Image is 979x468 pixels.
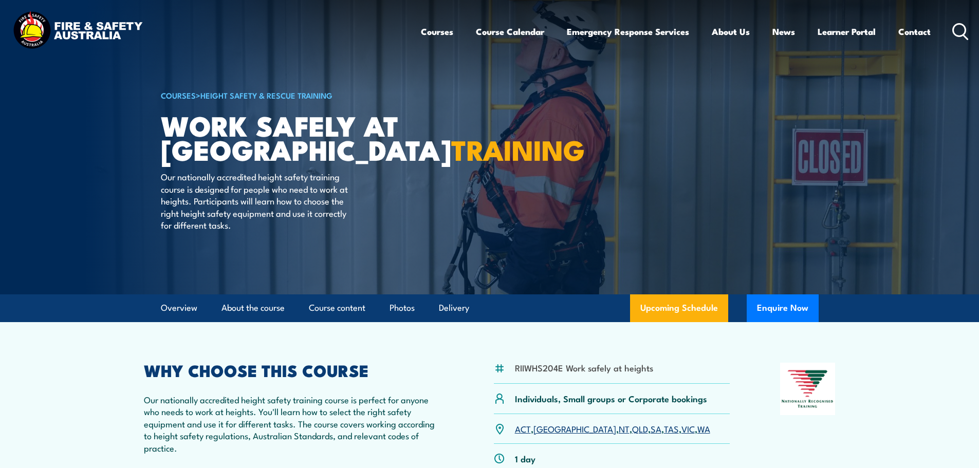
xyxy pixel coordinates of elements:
p: Our nationally accredited height safety training course is perfect for anyone who needs to work a... [144,394,444,454]
a: Learner Portal [818,18,876,45]
a: Course Calendar [476,18,544,45]
p: Our nationally accredited height safety training course is designed for people who need to work a... [161,171,348,231]
p: Individuals, Small groups or Corporate bookings [515,392,707,404]
a: Courses [421,18,453,45]
a: QLD [632,422,648,435]
p: 1 day [515,453,535,464]
a: VIC [681,422,695,435]
li: RIIWHS204E Work safely at heights [515,362,653,373]
a: TAS [664,422,679,435]
img: Nationally Recognised Training logo. [780,363,836,415]
a: Upcoming Schedule [630,294,728,322]
a: Emergency Response Services [567,18,689,45]
a: SA [651,422,661,435]
a: Delivery [439,294,469,322]
a: Course content [309,294,365,322]
a: Overview [161,294,197,322]
strong: TRAINING [451,127,585,170]
h2: WHY CHOOSE THIS COURSE [144,363,444,377]
a: Photos [390,294,415,322]
a: Contact [898,18,931,45]
h6: > [161,89,415,101]
a: COURSES [161,89,196,101]
a: [GEOGRAPHIC_DATA] [533,422,616,435]
h1: Work Safely at [GEOGRAPHIC_DATA] [161,113,415,161]
a: NT [619,422,630,435]
a: About the course [221,294,285,322]
a: News [772,18,795,45]
a: ACT [515,422,531,435]
a: Height Safety & Rescue Training [200,89,333,101]
p: , , , , , , , [515,423,710,435]
a: WA [697,422,710,435]
button: Enquire Now [747,294,819,322]
a: About Us [712,18,750,45]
